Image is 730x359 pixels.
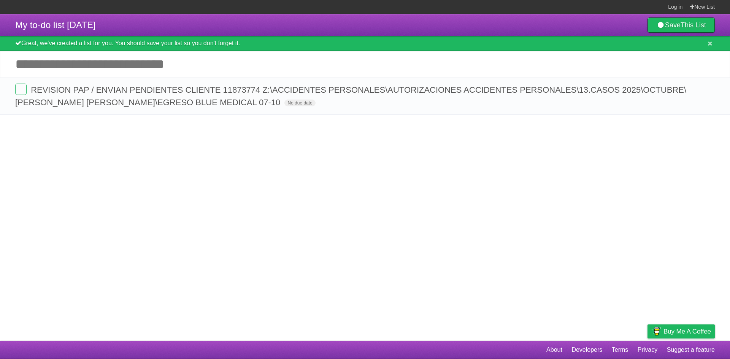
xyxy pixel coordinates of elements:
[546,343,562,357] a: About
[284,100,315,106] span: No due date
[15,84,27,95] label: Done
[612,343,628,357] a: Terms
[681,21,706,29] b: This List
[651,325,662,338] img: Buy me a coffee
[571,343,602,357] a: Developers
[667,343,715,357] a: Suggest a feature
[15,85,686,107] span: REVISION PAP / ENVIAN PENDIENTES CLIENTE 11873774 Z:\ACCIDENTES PERSONALES\AUTORIZACIONES ACCIDEN...
[663,325,711,338] span: Buy me a coffee
[647,324,715,338] a: Buy me a coffee
[638,343,657,357] a: Privacy
[15,20,96,30] span: My to-do list [DATE]
[647,17,715,33] a: SaveThis List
